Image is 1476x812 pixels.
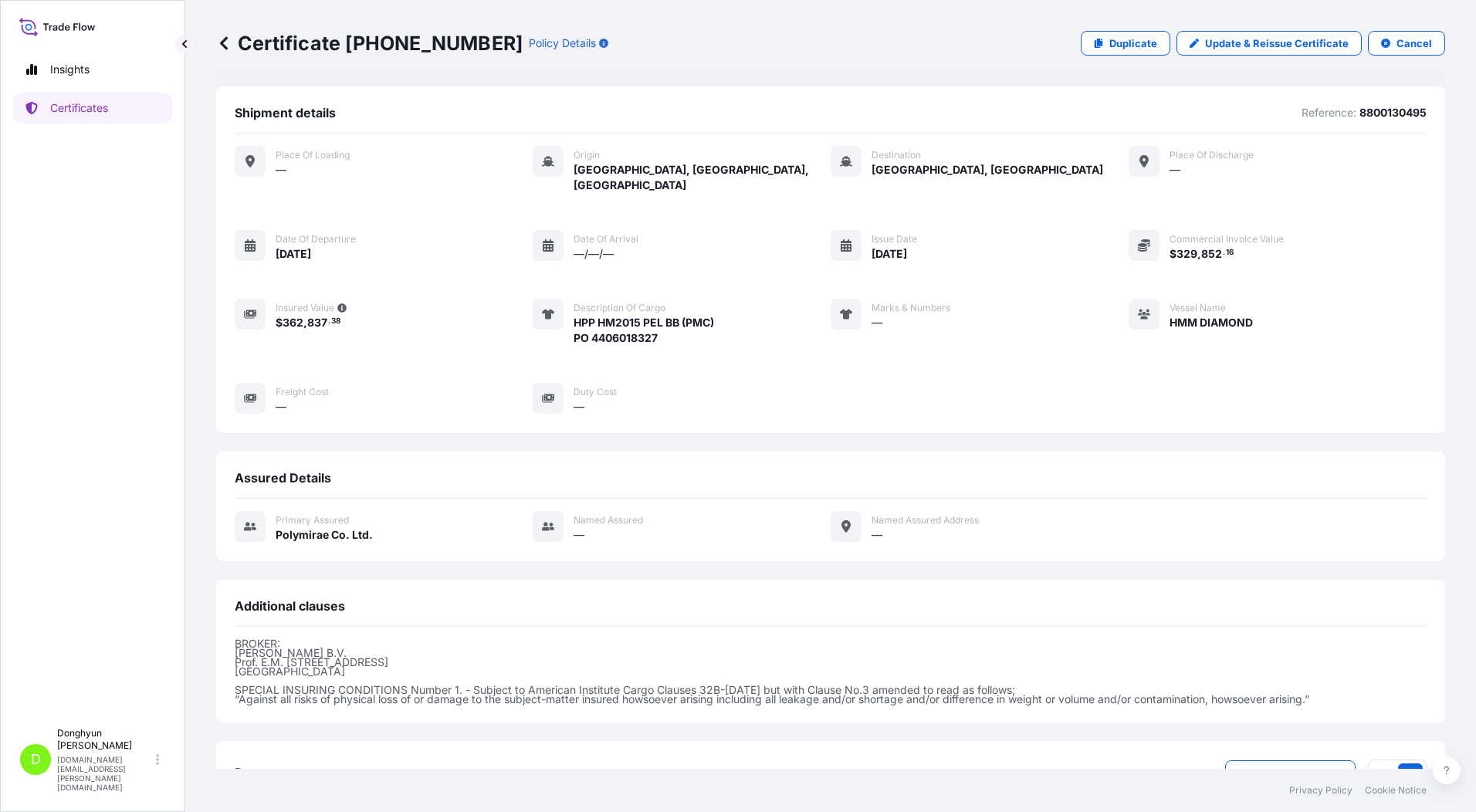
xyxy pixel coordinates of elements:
span: Shipment details [235,105,336,120]
span: [GEOGRAPHIC_DATA], [GEOGRAPHIC_DATA] [872,162,1103,178]
a: Cookie Notice [1365,784,1427,797]
p: Donghyun [PERSON_NAME] [57,727,153,752]
span: $ [1170,249,1176,259]
span: [GEOGRAPHIC_DATA], [GEOGRAPHIC_DATA], [GEOGRAPHIC_DATA] [574,162,831,193]
span: 38 [331,319,340,324]
p: Cancel [1396,36,1432,51]
span: Date of arrival [574,233,638,245]
span: Named Assured [574,514,643,526]
span: Description of cargo [574,302,665,314]
span: Assured Details [235,470,331,486]
span: —/—/— [574,246,614,262]
span: 362 [283,317,303,328]
span: Primary assured [276,514,349,526]
span: Additional clauses [235,598,345,614]
span: Date of departure [276,233,356,245]
span: Destination [872,149,921,161]
p: Insights [50,62,90,77]
span: Commercial Invoice Value [1170,233,1284,245]
span: — [574,399,584,414]
p: 8800130495 [1359,105,1427,120]
a: Insights [13,54,172,85]
span: D [31,752,41,767]
p: [DOMAIN_NAME][EMAIL_ADDRESS][PERSON_NAME][DOMAIN_NAME] [57,755,153,792]
span: — [276,162,286,178]
span: [DATE] [276,246,311,262]
span: Polymirae Co. Ltd. [276,527,373,543]
span: 837 [307,317,327,328]
span: — [872,315,882,330]
p: Duplicate [1109,36,1157,51]
span: Documents [235,765,305,780]
span: . [328,319,330,324]
span: 329 [1176,249,1197,259]
span: 16 [1226,250,1234,255]
span: [DATE] [872,246,907,262]
button: Upload Document [1225,760,1356,785]
span: Named Assured Address [872,514,979,526]
p: Upload Document [1254,765,1342,780]
a: Duplicate [1081,31,1170,56]
span: — [276,399,286,414]
span: 852 [1201,249,1222,259]
span: , [303,317,307,328]
a: Privacy Policy [1289,784,1352,797]
span: Issue Date [872,233,917,245]
a: Certificates [13,93,172,123]
span: Place of discharge [1170,149,1254,161]
span: , [1197,249,1201,259]
span: Origin [574,149,600,161]
span: — [574,527,584,543]
p: Reference: [1302,105,1356,120]
p: Update & Reissue Certificate [1205,36,1349,51]
span: Duty Cost [574,386,617,398]
span: Freight Cost [276,386,329,398]
span: $ [276,317,283,328]
span: Place of Loading [276,149,350,161]
span: Insured Value [276,302,334,314]
span: — [1170,162,1180,178]
span: HMM DIAMOND [1170,315,1253,330]
p: BROKER: [PERSON_NAME] B.V. Prof. E.M. [STREET_ADDRESS] [GEOGRAPHIC_DATA] SPECIAL INSURING CONDITI... [235,639,1427,704]
span: — [872,527,882,543]
a: Update & Reissue Certificate [1176,31,1362,56]
span: Vessel Name [1170,302,1226,314]
span: Marks & Numbers [872,302,950,314]
p: Policy Details [529,36,596,51]
p: Certificates [50,100,108,116]
p: Certificate [PHONE_NUMBER] [216,31,523,56]
button: Cancel [1368,31,1445,56]
span: HPP HM2015 PEL BB (PMC) PO 4406018327 [574,315,714,346]
span: . [1223,250,1225,255]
